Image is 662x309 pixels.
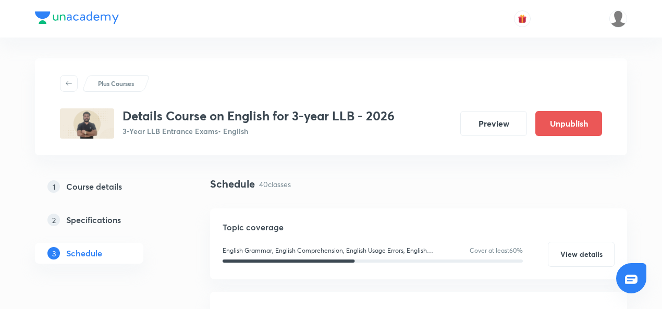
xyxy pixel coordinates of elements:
p: 2 [47,214,60,226]
h5: Specifications [66,214,121,226]
p: 3-Year LLB Entrance Exams • English [122,126,395,137]
img: Company Logo [35,11,119,24]
a: Company Logo [35,11,119,27]
p: Cover at least 60 % [470,246,523,255]
p: 40 classes [259,179,291,190]
button: View details [548,242,615,267]
a: 2Specifications [35,209,177,230]
h5: Topic coverage [223,221,615,233]
img: Samridhya Pal [609,10,627,28]
h5: Course details [66,180,122,193]
h3: Details Course on English for 3-year LLB - 2026 [122,108,395,123]
a: 1Course details [35,176,177,197]
h4: Schedule [210,176,255,192]
img: D8B93661-E61D-4802-9647-37907A377B45_plus.png [60,108,114,139]
p: English Grammar, English Comprehension, English Usage Errors, English Vocabulary [223,246,440,255]
p: Plus Courses [98,79,134,88]
h5: Schedule [66,247,102,259]
p: 3 [47,247,60,259]
button: avatar [514,10,531,27]
img: avatar [518,14,527,23]
p: 1 [47,180,60,193]
button: Preview [460,111,527,136]
button: Unpublish [535,111,602,136]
